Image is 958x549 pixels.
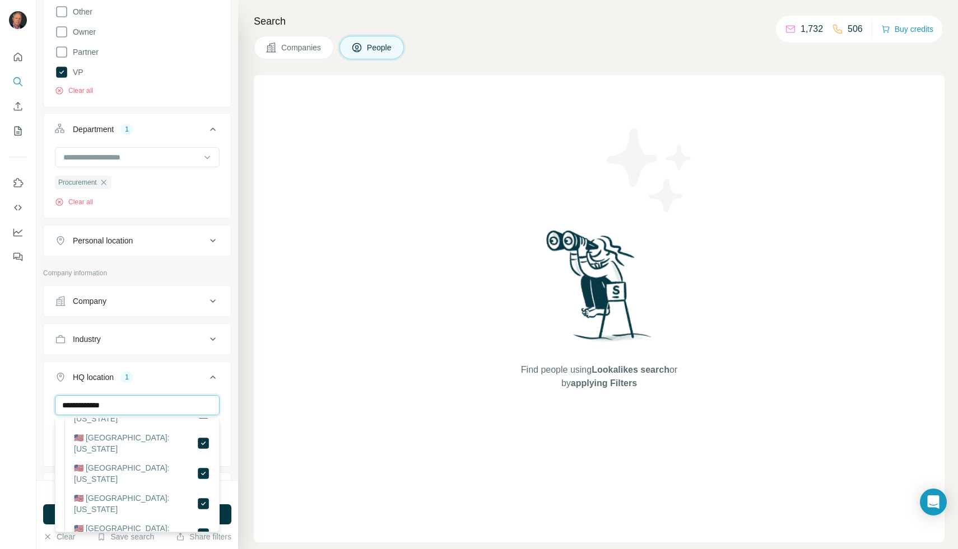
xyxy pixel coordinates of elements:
span: Partner [68,46,99,58]
button: Annual revenue ($) [44,475,231,502]
p: 506 [848,22,863,36]
span: Owner [68,26,96,37]
label: 🇺🇸 [GEOGRAPHIC_DATA]: [US_STATE] [74,432,197,454]
span: Procurement [58,177,97,187]
span: Other [68,6,92,17]
button: HQ location1 [44,364,231,395]
p: 1,732 [801,22,823,36]
span: applying Filters [571,378,637,388]
button: Clear all [55,197,93,207]
button: Industry [44,326,231,353]
label: 🇺🇸 [GEOGRAPHIC_DATA]: [US_STATE] [74,492,197,515]
button: Search [9,72,27,92]
button: Feedback [9,247,27,267]
div: Personal location [73,235,133,246]
button: Personal location [44,227,231,254]
h4: Search [254,13,945,29]
button: Enrich CSV [9,96,27,116]
button: Dashboard [9,222,27,242]
img: Surfe Illustration - Stars [599,120,700,220]
span: People [367,42,393,53]
span: VP [68,67,83,78]
div: Department [73,124,114,135]
button: My lists [9,121,27,141]
p: Company information [43,268,231,278]
button: Buy credits [881,21,933,37]
span: Lookalikes search [592,365,669,374]
button: Clear [43,531,75,542]
span: Find people using or by [509,363,689,390]
div: Industry [73,334,101,345]
label: 🇺🇸 [GEOGRAPHIC_DATA]: [US_STATE] [74,523,197,545]
button: Share filters [176,531,231,542]
img: Surfe Illustration - Woman searching with binoculars [541,227,658,352]
button: Save search [97,531,154,542]
button: Use Surfe on LinkedIn [9,173,27,193]
div: 1 [120,124,133,134]
button: Clear all [55,86,93,96]
div: Open Intercom Messenger [920,489,947,515]
label: 🇺🇸 [GEOGRAPHIC_DATA]: [US_STATE] [74,462,197,485]
span: Companies [281,42,322,53]
button: Company [44,288,231,315]
div: 1 [120,372,133,382]
div: HQ location [73,372,114,383]
button: Use Surfe API [9,198,27,218]
button: Quick start [9,47,27,67]
button: Department1 [44,116,231,147]
button: Run search [43,504,231,524]
div: Company [73,295,106,307]
img: Avatar [9,11,27,29]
